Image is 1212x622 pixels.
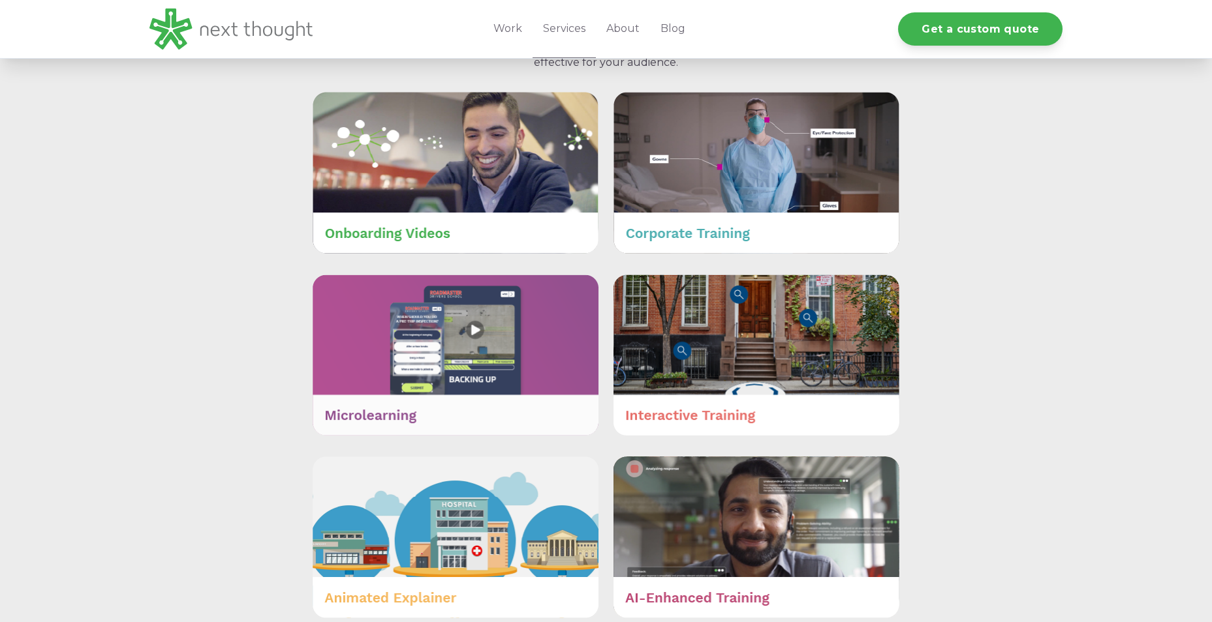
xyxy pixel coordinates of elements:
img: Animated Explainer [313,456,598,618]
img: Onboarding Videos [313,92,598,253]
a: Get a custom quote [898,12,1063,46]
img: AI-Enhanced Training [614,456,899,618]
img: Interactive Training (1) [614,274,899,436]
img: Corporate Training [614,92,899,253]
img: Microlearning (2) [313,274,598,436]
img: LG - NextThought Logo [149,8,313,50]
